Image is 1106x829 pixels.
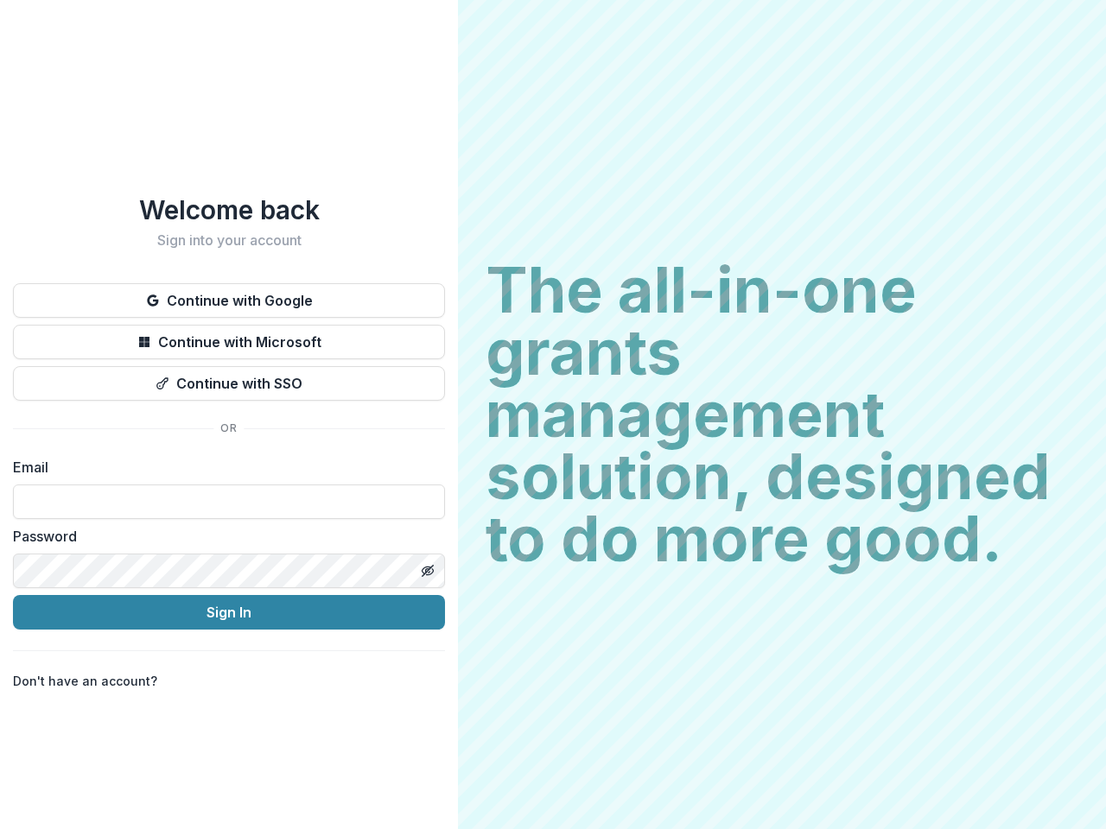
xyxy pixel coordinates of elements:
[13,672,157,690] p: Don't have an account?
[13,526,435,547] label: Password
[414,557,442,585] button: Toggle password visibility
[13,194,445,225] h1: Welcome back
[13,325,445,359] button: Continue with Microsoft
[13,283,445,318] button: Continue with Google
[13,457,435,478] label: Email
[13,366,445,401] button: Continue with SSO
[13,232,445,249] h2: Sign into your account
[13,595,445,630] button: Sign In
